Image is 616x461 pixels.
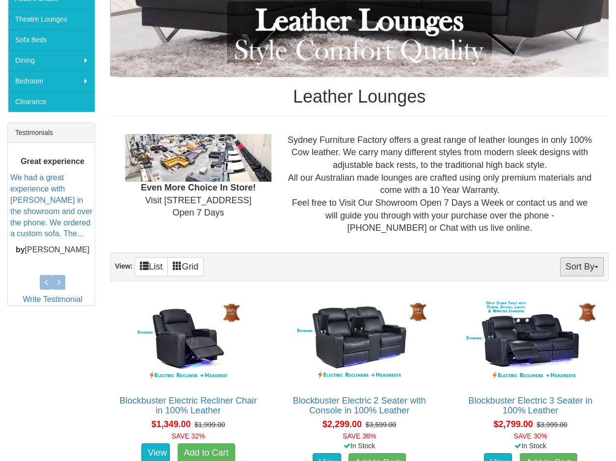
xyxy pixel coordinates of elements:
img: Showroom [125,134,271,182]
a: Sofa Beds [8,29,95,50]
a: Dining [8,50,95,71]
del: $1,999.00 [194,421,225,429]
a: List [134,257,168,276]
div: Visit [STREET_ADDRESS] Open 7 Days [118,134,279,220]
span: $2,299.00 [322,419,362,429]
a: Write Testimonial [23,295,82,303]
a: Blockbuster Electric Recliner Chair in 100% Leather [119,396,257,415]
a: We had a great experience with [PERSON_NAME] in the showroom and over the phone. We ordered a cus... [10,173,92,238]
font: SAVE 36% [343,432,376,440]
div: In Stock [279,441,440,451]
span: $2,799.00 [494,419,533,429]
img: Blockbuster Electric Recliner Chair in 100% Leather [115,297,261,386]
a: Blockbuster Electric 2 Seater with Console in 100% Leather [293,396,426,415]
button: Sort By [560,257,604,276]
a: Blockbuster Electric 3 Seater in 100% Leather [468,396,592,415]
h1: Leather Lounges [110,87,609,107]
div: Testimonials [8,123,95,143]
img: Blockbuster Electric 2 Seater with Console in 100% Leather [287,297,432,386]
font: SAVE 30% [514,432,547,440]
font: SAVE 32% [171,432,205,440]
div: In Stock [450,441,611,451]
a: Theatre Lounges [8,9,95,29]
a: Bedroom [8,71,95,91]
b: by [16,245,25,254]
a: Grid [167,257,204,276]
a: Clearance [8,91,95,112]
del: $3,599.00 [366,421,396,429]
div: Sydney Furniture Factory offers a great range of leather lounges in only 100% Cow leather. We car... [279,134,601,235]
img: Blockbuster Electric 3 Seater in 100% Leather [457,297,603,386]
span: $1,349.00 [151,419,190,429]
del: $3,999.00 [536,421,567,429]
strong: View: [115,262,133,270]
p: [PERSON_NAME] [10,244,95,256]
b: Even More Choice In Store! [141,183,256,192]
b: Great experience [21,157,84,165]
